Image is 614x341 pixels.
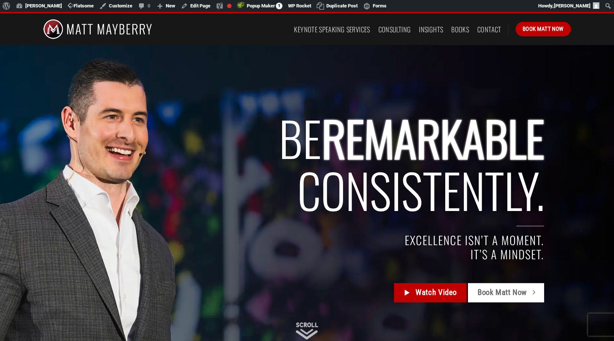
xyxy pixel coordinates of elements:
div: Focus keyphrase not set [227,4,232,8]
img: Matt Mayberry [43,13,152,45]
a: Book Matt Now [516,22,571,36]
a: Consulting [378,23,411,36]
img: Scroll Down [296,322,318,340]
span: Book Matt Now [523,25,564,33]
a: Keynote Speaking Services [294,23,370,36]
a: Watch Video [394,283,466,303]
span: Consistently. [297,155,544,225]
h2: BE [102,112,544,216]
a: Contact [477,23,501,36]
span: Book Matt Now [478,287,527,299]
span: 1 [276,3,282,9]
h4: EXCELLENCE ISN’T A MOMENT. [102,234,544,247]
span: Watch Video [416,287,457,299]
a: Books [451,23,469,36]
span: [PERSON_NAME] [554,3,591,9]
h4: IT’S A MINDSET. [102,247,544,261]
a: Book Matt Now [468,283,544,303]
span: REMARKABLE [321,103,544,173]
a: Insights [419,23,443,36]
